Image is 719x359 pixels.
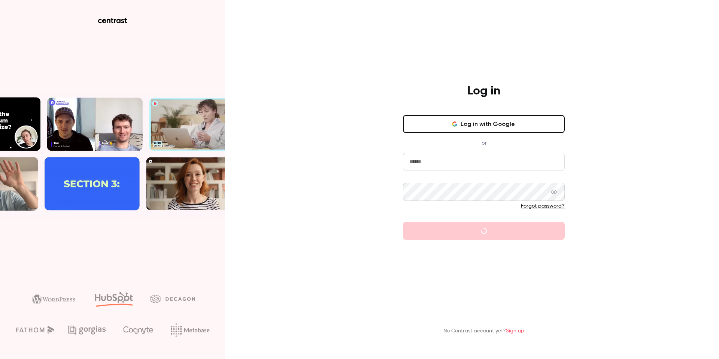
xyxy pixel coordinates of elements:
[521,203,565,209] a: Forgot password?
[150,295,195,303] img: decagon
[403,115,565,133] button: Log in with Google
[506,328,524,334] a: Sign up
[443,327,524,335] p: No Contrast account yet?
[467,84,500,99] h4: Log in
[478,139,490,147] span: or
